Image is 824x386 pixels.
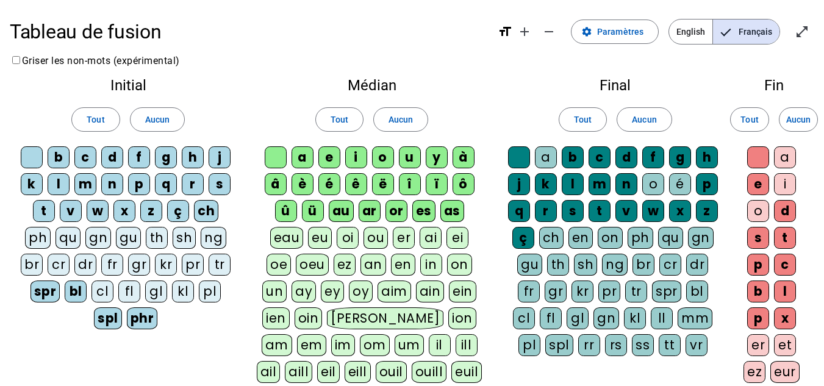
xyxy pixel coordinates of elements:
[449,281,476,302] div: ein
[617,107,672,132] button: Aucun
[140,200,162,222] div: z
[581,26,592,37] mat-icon: settings
[426,173,448,195] div: ï
[359,200,381,222] div: ar
[297,334,326,356] div: em
[182,146,204,168] div: h
[593,307,619,329] div: gn
[598,227,623,249] div: on
[790,20,814,44] button: Entrer en plein écran
[451,361,482,383] div: euil
[118,281,140,302] div: fl
[713,20,779,44] span: Français
[315,107,364,132] button: Tout
[537,20,561,44] button: Diminuer la taille de la police
[327,307,443,329] div: [PERSON_NAME]
[730,107,769,132] button: Tout
[20,78,237,93] h2: Initial
[378,281,411,302] div: aim
[420,227,442,249] div: ai
[295,307,323,329] div: oin
[128,146,150,168] div: f
[632,112,656,127] span: Aucun
[182,173,204,195] div: r
[101,254,123,276] div: fr
[539,227,564,249] div: ch
[373,107,428,132] button: Aucun
[747,281,769,302] div: b
[87,200,109,222] div: w
[447,254,472,276] div: on
[10,12,488,51] h1: Tableau de fusion
[412,361,446,383] div: ouill
[292,146,313,168] div: a
[262,281,287,302] div: un
[412,200,435,222] div: es
[155,254,177,276] div: kr
[605,334,627,356] div: rs
[416,281,445,302] div: ain
[429,334,451,356] div: il
[743,78,804,93] h2: Fin
[395,334,424,356] div: um
[669,200,691,222] div: x
[568,227,593,249] div: en
[127,307,158,329] div: phr
[696,200,718,222] div: z
[678,307,712,329] div: mm
[155,146,177,168] div: g
[747,307,769,329] div: p
[562,173,584,195] div: l
[774,227,796,249] div: t
[589,200,611,222] div: t
[420,254,442,276] div: in
[668,19,780,45] mat-button-toggle-group: Language selection
[535,173,557,195] div: k
[345,173,367,195] div: ê
[540,307,562,329] div: fl
[545,334,573,356] div: spl
[542,24,556,39] mat-icon: remove
[747,200,769,222] div: o
[628,227,653,249] div: ph
[545,281,567,302] div: gr
[91,281,113,302] div: cl
[334,254,356,276] div: ez
[651,307,673,329] div: ll
[642,173,664,195] div: o
[517,254,542,276] div: gu
[74,173,96,195] div: m
[345,146,367,168] div: i
[33,200,55,222] div: t
[770,361,800,383] div: eur
[318,173,340,195] div: é
[562,200,584,222] div: s
[508,200,530,222] div: q
[292,173,313,195] div: è
[453,173,475,195] div: ô
[391,254,415,276] div: en
[774,334,796,356] div: et
[786,112,811,127] span: Aucun
[345,361,371,383] div: eill
[574,112,592,127] span: Tout
[426,146,448,168] div: y
[658,227,683,249] div: qu
[508,173,530,195] div: j
[385,200,407,222] div: or
[686,334,708,356] div: vr
[652,281,681,302] div: spr
[201,227,226,249] div: ng
[71,107,120,132] button: Tout
[453,146,475,168] div: à
[774,173,796,195] div: i
[571,20,659,44] button: Paramètres
[275,200,297,222] div: û
[743,361,765,383] div: ez
[85,227,111,249] div: gn
[318,146,340,168] div: e
[30,281,60,302] div: spr
[376,361,407,383] div: ouil
[56,227,81,249] div: qu
[389,112,413,127] span: Aucun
